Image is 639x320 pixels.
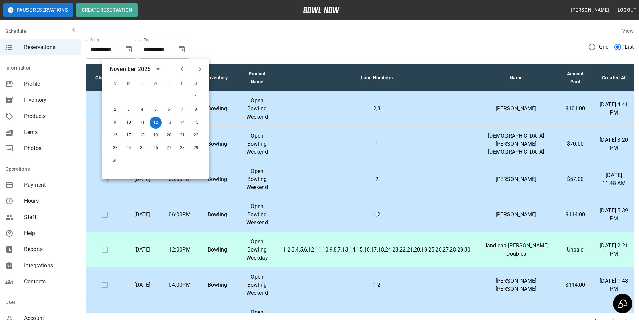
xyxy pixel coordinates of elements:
[136,117,148,129] button: Nov 11, 2025
[599,43,609,51] span: Grid
[129,246,156,254] p: [DATE]
[283,246,470,254] p: 1,2,3,4,5,6,12,11,10,9,8,7,13,14,15,16,17,18,24,23,22,21,20,19,25,26,27,28,29,30
[123,142,135,154] button: Nov 24, 2025
[166,175,193,183] p: 03:00PM
[481,132,551,156] p: [DEMOGRAPHIC_DATA][PERSON_NAME][DEMOGRAPHIC_DATA]
[481,105,551,113] p: [PERSON_NAME]
[176,63,188,75] button: Previous month
[123,77,135,90] span: M
[123,104,135,116] button: Nov 3, 2025
[481,277,551,293] p: [PERSON_NAME] [PERSON_NAME]
[176,117,189,129] button: Nov 14, 2025
[242,238,272,262] p: Open Bowling Weekday
[24,278,75,286] span: Contacts
[303,7,340,13] img: logo
[129,211,156,219] p: [DATE]
[622,28,634,34] label: View
[476,64,556,91] th: Name
[568,4,612,16] button: [PERSON_NAME]
[123,117,135,129] button: Nov 10, 2025
[176,129,189,141] button: Nov 21, 2025
[204,105,231,113] p: Bowling
[122,43,136,56] button: Choose date, selected date is Oct 12, 2025
[110,65,136,73] div: November
[562,140,589,148] p: $70.00
[562,175,589,183] p: $57.00
[242,273,272,297] p: Open Bowling Weekend
[242,202,272,227] p: Open Bowling Weekend
[163,104,175,116] button: Nov 6, 2025
[599,242,628,258] p: [DATE] 2:21 PM
[594,64,634,91] th: Created At
[109,77,121,90] span: S
[166,211,193,219] p: 06:00PM
[24,197,75,205] span: Hours
[175,43,189,56] button: Choose date, selected date is Nov 12, 2025
[136,129,148,141] button: Nov 18, 2025
[109,117,121,129] button: Nov 9, 2025
[24,128,75,136] span: Items
[176,77,189,90] span: F
[129,281,156,289] p: [DATE]
[283,281,470,289] p: 1,2
[3,3,73,17] button: Pause Reservations
[176,104,189,116] button: Nov 7, 2025
[599,136,628,152] p: [DATE] 3:20 PM
[283,140,470,148] p: 1
[556,64,594,91] th: Amount Paid
[136,142,148,154] button: Nov 25, 2025
[562,281,589,289] p: $114.00
[163,142,175,154] button: Nov 27, 2025
[24,96,75,104] span: Inventory
[562,246,589,254] p: Unpaid
[136,104,148,116] button: Nov 4, 2025
[109,104,121,116] button: Nov 2, 2025
[138,65,150,73] div: 2025
[204,281,231,289] p: Bowling
[190,77,202,90] span: S
[150,77,162,90] span: W
[150,117,162,129] button: Nov 12, 2025
[204,211,231,219] p: Bowling
[242,97,272,121] p: Open Bowling Weekend
[562,211,589,219] p: $114.00
[190,91,202,103] button: Nov 1, 2025
[204,175,231,183] p: Bowling
[163,117,175,129] button: Nov 13, 2025
[24,80,75,88] span: Profile
[24,144,75,152] span: Photos
[194,63,205,75] button: Next month
[109,142,121,154] button: Nov 23, 2025
[150,129,162,141] button: Nov 19, 2025
[481,242,551,258] p: Handicap [PERSON_NAME] Doubles
[242,167,272,191] p: Open Bowling Weekend
[562,105,589,113] p: $101.00
[166,246,193,254] p: 12:00PM
[166,281,193,289] p: 04:00PM
[163,129,175,141] button: Nov 20, 2025
[150,142,162,154] button: Nov 26, 2025
[24,245,75,254] span: Reports
[163,77,175,90] span: T
[190,142,202,154] button: Nov 29, 2025
[190,129,202,141] button: Nov 22, 2025
[129,175,156,183] p: [DATE]
[109,155,121,167] button: Nov 30, 2025
[625,43,634,51] span: List
[24,43,75,51] span: Reservations
[109,129,121,141] button: Nov 16, 2025
[615,4,639,16] button: Logout
[24,181,75,189] span: Payment
[123,129,135,141] button: Nov 17, 2025
[236,64,278,91] th: Product Name
[278,64,476,91] th: Lane Numbers
[190,117,202,129] button: Nov 15, 2025
[283,105,470,113] p: 2,3
[599,277,628,293] p: [DATE] 1:48 PM
[481,211,551,219] p: [PERSON_NAME]
[176,142,189,154] button: Nov 28, 2025
[204,246,231,254] p: Bowling
[24,213,75,221] span: Staff
[199,64,236,91] th: Inventory
[283,175,470,183] p: 2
